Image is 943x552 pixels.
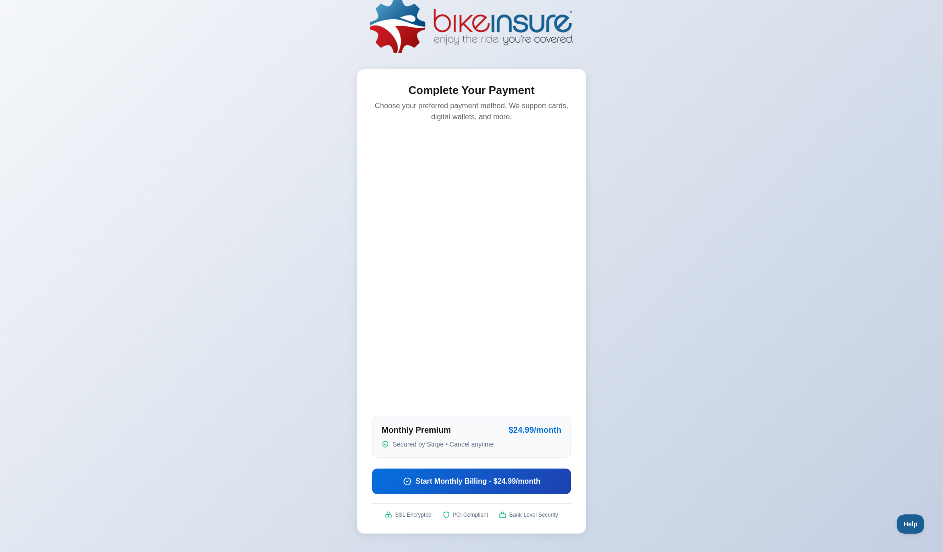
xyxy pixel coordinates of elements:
h3: Complete Your Payment [372,84,571,97]
iframe: Secure payment input frame [370,135,573,407]
button: Start Monthly Billing - $24.99/month [372,469,571,494]
p: Choose your preferred payment method. We support cards, digital wallets, and more. [372,100,571,122]
span: $24.99/month [509,425,561,435]
div: SSL Encrypted [385,511,432,519]
span: Monthly Premium [382,425,451,435]
iframe: Toggle Customer Support [897,514,925,534]
div: Secured by Stripe • Cancel anytime [382,441,561,448]
div: PCI Compliant [443,511,488,519]
div: Bank-Level Security [499,511,558,519]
